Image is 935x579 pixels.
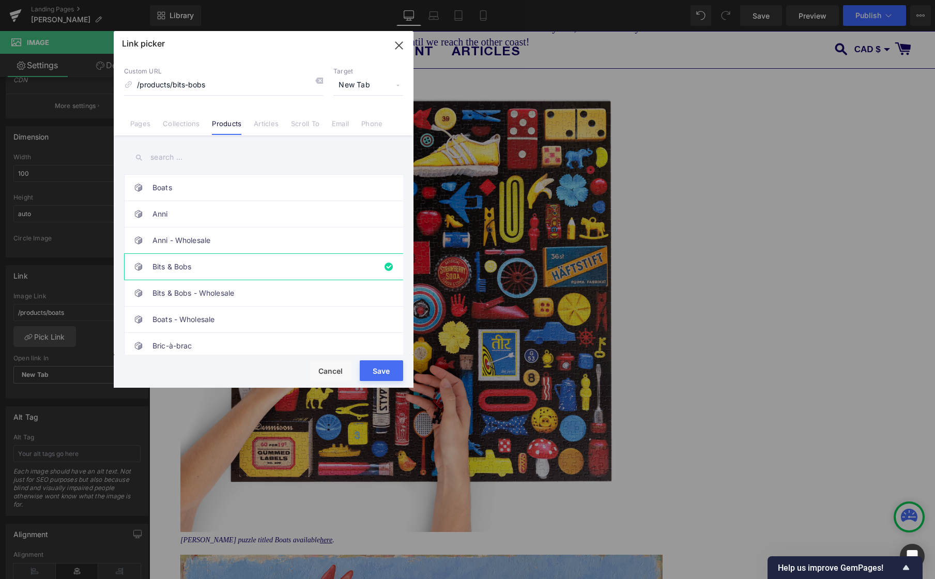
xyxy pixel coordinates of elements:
[124,146,403,169] input: search ...
[152,175,380,201] a: Boats
[333,67,403,75] p: Target
[332,119,349,135] a: Email
[152,280,380,306] a: Bits & Bobs - Wholesale
[124,67,323,75] p: Custom URL
[122,38,165,49] p: Link picker
[291,119,319,135] a: Scroll To
[900,544,925,569] div: Open Intercom Messenger
[124,75,323,95] input: https://gempages.net
[254,119,279,135] a: Articles
[152,201,380,227] a: Anni
[31,505,185,513] i: [PERSON_NAME] puzzle titled Boats available .
[171,505,183,513] a: here
[310,360,351,381] button: Cancel
[212,119,241,135] a: Products
[163,119,200,135] a: Collections
[152,227,380,253] a: Anni - Wholesale
[361,119,382,135] a: Phone
[130,119,150,135] a: Pages
[778,561,912,574] button: Show survey - Help us improve GemPages!
[152,333,380,359] a: Bric-à-brac
[360,360,403,381] button: Save
[152,254,380,280] a: Bits & Bobs
[333,75,403,95] span: New Tab
[778,563,900,573] span: Help us improve GemPages!
[152,307,380,332] a: Boats - Wholesale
